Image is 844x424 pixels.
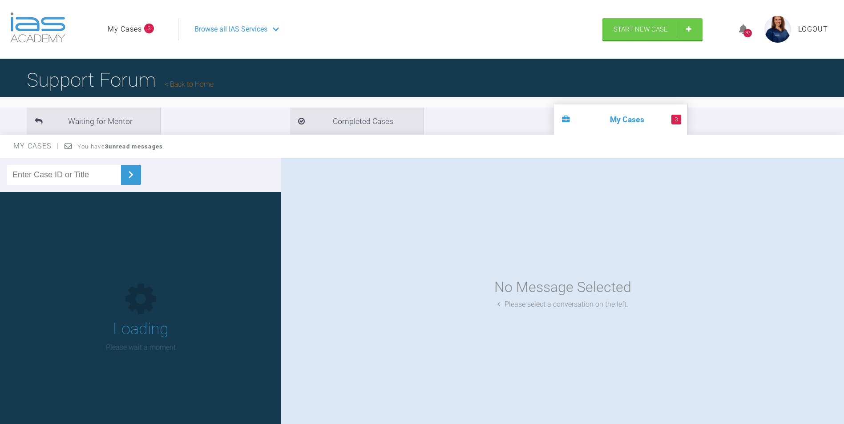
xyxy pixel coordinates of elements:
div: Please select a conversation on the left. [497,299,628,310]
img: chevronRight.28bd32b0.svg [124,168,138,182]
input: Enter Case ID or Title [7,165,121,185]
div: No Message Selected [494,276,631,299]
a: Back to Home [165,80,214,88]
li: Completed Cases [290,108,424,135]
img: profile.png [764,16,791,43]
h1: Loading [113,316,169,342]
span: Browse all IAS Services [194,24,267,35]
span: 3 [144,24,154,33]
strong: 3 unread messages [105,143,163,150]
li: Waiting for Mentor [27,108,160,135]
li: My Cases [554,104,687,135]
h1: Support Forum [27,64,214,96]
span: 3 [671,115,681,124]
a: Start New Case [602,18,703,40]
span: You have [77,143,163,150]
p: Please wait a moment [106,342,176,353]
span: My Cases [13,142,59,150]
img: logo-light.3e3ef733.png [10,12,65,43]
span: Start New Case [614,25,668,33]
a: My Cases [108,24,142,35]
a: Logout [798,24,828,35]
div: 97 [743,29,752,37]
